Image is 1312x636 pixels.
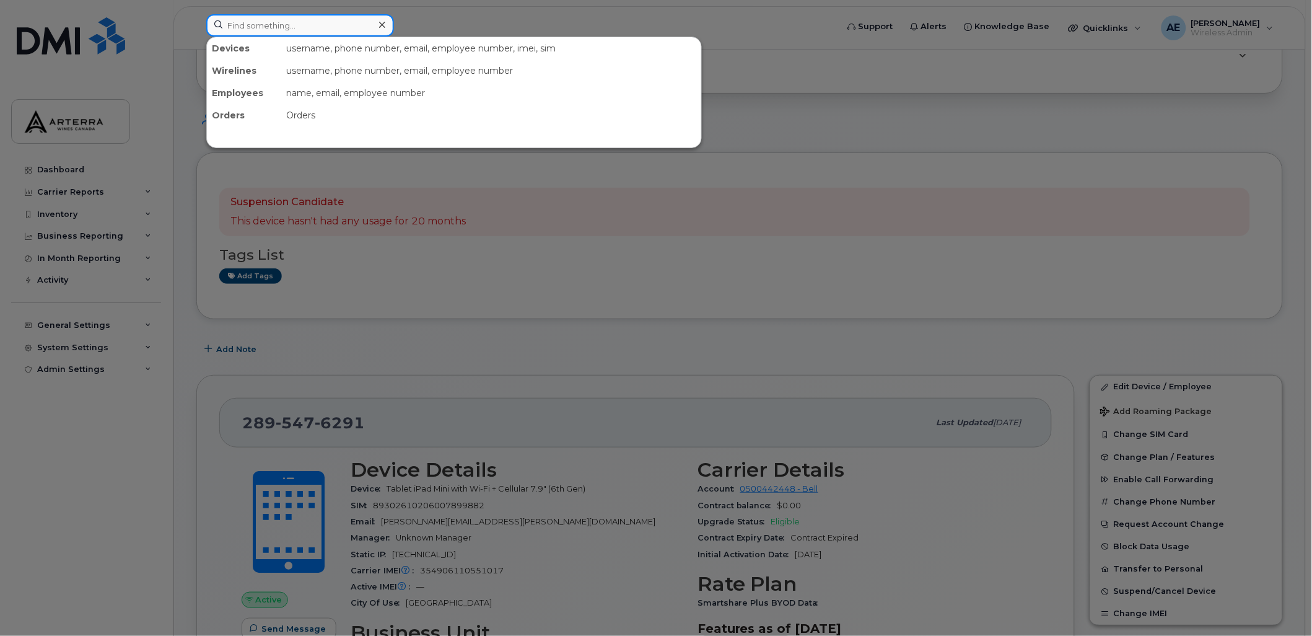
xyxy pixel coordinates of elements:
[207,82,281,104] div: Employees
[281,104,701,126] div: Orders
[281,37,701,60] div: username, phone number, email, employee number, imei, sim
[207,37,281,60] div: Devices
[207,60,281,82] div: Wirelines
[281,82,701,104] div: name, email, employee number
[281,60,701,82] div: username, phone number, email, employee number
[207,104,281,126] div: Orders
[206,14,394,37] input: Find something...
